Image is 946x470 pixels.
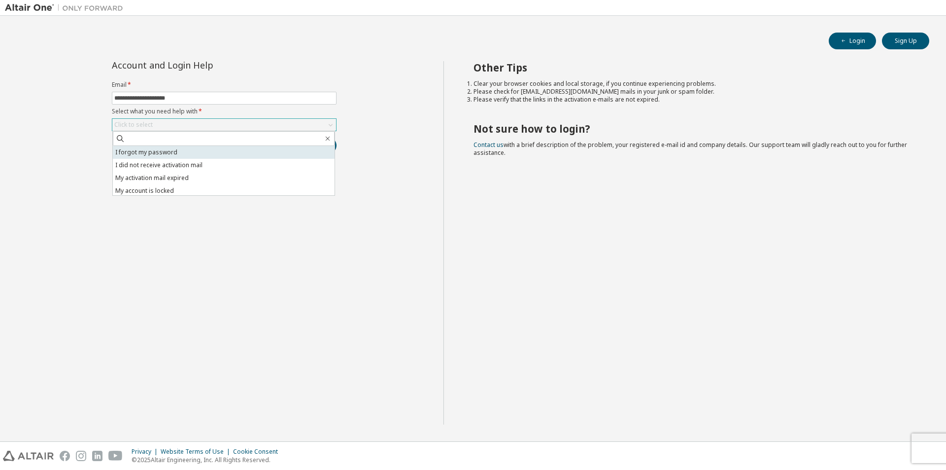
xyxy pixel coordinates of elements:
[5,3,128,13] img: Altair One
[113,146,335,159] li: I forgot my password
[112,108,337,115] label: Select what you need help with
[882,33,929,49] button: Sign Up
[112,61,292,69] div: Account and Login Help
[76,451,86,461] img: instagram.svg
[473,122,912,135] h2: Not sure how to login?
[473,141,504,149] a: Contact us
[161,448,233,456] div: Website Terms of Use
[233,448,284,456] div: Cookie Consent
[473,96,912,104] li: Please verify that the links in the activation e-mails are not expired.
[473,141,907,157] span: with a brief description of the problem, your registered e-mail id and company details. Our suppo...
[3,451,54,461] img: altair_logo.svg
[112,119,336,131] div: Click to select
[114,121,153,129] div: Click to select
[60,451,70,461] img: facebook.svg
[112,81,337,89] label: Email
[108,451,123,461] img: youtube.svg
[473,80,912,88] li: Clear your browser cookies and local storage, if you continue experiencing problems.
[829,33,876,49] button: Login
[132,456,284,464] p: © 2025 Altair Engineering, Inc. All Rights Reserved.
[473,61,912,74] h2: Other Tips
[132,448,161,456] div: Privacy
[473,88,912,96] li: Please check for [EMAIL_ADDRESS][DOMAIN_NAME] mails in your junk or spam folder.
[92,451,102,461] img: linkedin.svg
